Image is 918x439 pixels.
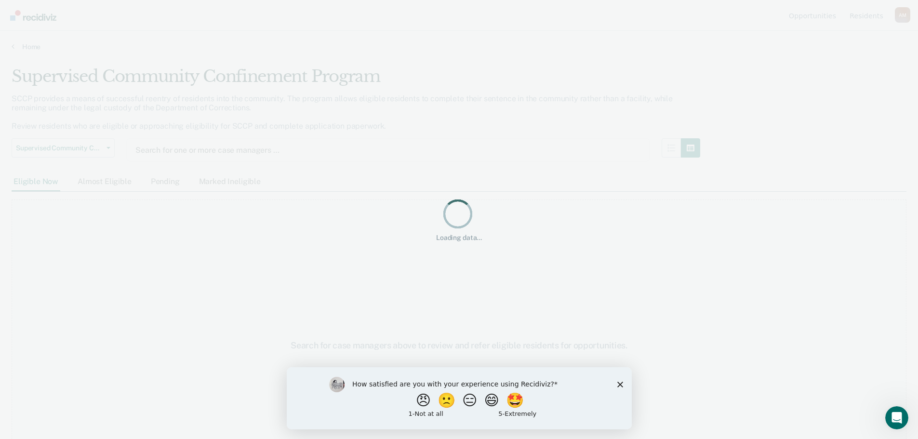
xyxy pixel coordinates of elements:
[12,67,700,94] div: Supervised Community Confinement Program
[149,173,182,191] div: Pending
[895,7,910,23] button: Profile dropdown button
[10,10,56,21] img: Recidiviz
[287,367,632,429] iframe: Survey by Kim from Recidiviz
[197,173,263,191] div: Marked Ineligible
[12,42,906,51] a: Home
[12,173,60,191] div: Eligible Now
[16,144,103,152] span: Supervised Community Confinement Program
[12,138,115,158] button: Supervised Community Confinement Program
[76,173,133,191] div: Almost Eligible
[12,94,673,131] p: SCCP provides a means of successful reentry of residents into the community. The program allows e...
[236,340,683,351] div: Search for case managers above to review and refer eligible residents for opportunities.
[895,7,910,23] div: A M
[885,406,908,429] iframe: Intercom live chat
